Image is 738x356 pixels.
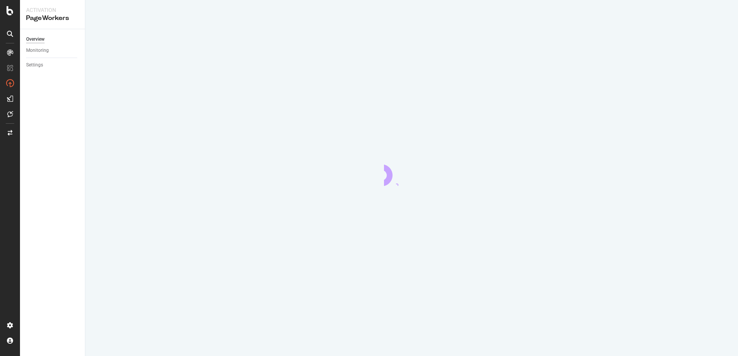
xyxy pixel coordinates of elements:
div: Activation [26,6,79,14]
div: PageWorkers [26,14,79,23]
div: Overview [26,35,45,43]
div: Settings [26,61,43,69]
a: Overview [26,35,80,43]
a: Monitoring [26,46,80,55]
div: animation [384,158,439,186]
a: Settings [26,61,80,69]
div: Monitoring [26,46,49,55]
